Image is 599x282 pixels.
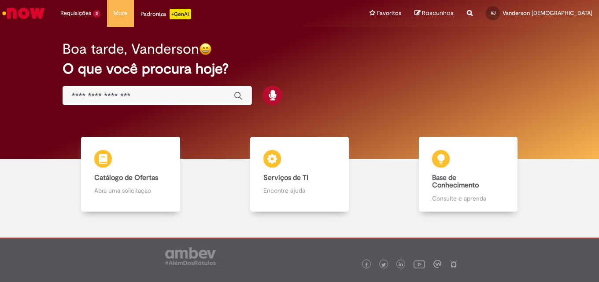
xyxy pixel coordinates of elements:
[381,263,386,267] img: logo_footer_twitter.png
[263,186,336,195] p: Encontre ajuda
[377,9,401,18] span: Favoritos
[63,41,199,57] h2: Boa tarde, Vanderson
[63,61,536,77] h2: O que você procura hoje?
[491,10,495,16] span: VJ
[165,247,216,265] img: logo_footer_ambev_rotulo_gray.png
[414,258,425,270] img: logo_footer_youtube.png
[141,9,191,19] div: Padroniza
[46,137,215,212] a: Catálogo de Ofertas Abra uma solicitação
[432,194,504,203] p: Consulte e aprenda
[94,186,166,195] p: Abra uma solicitação
[422,9,454,17] span: Rascunhos
[199,43,212,55] img: happy-face.png
[450,260,458,268] img: logo_footer_naosei.png
[1,4,46,22] img: ServiceNow
[94,173,158,182] b: Catálogo de Ofertas
[503,9,592,17] span: Vanderson [DEMOGRAPHIC_DATA]
[364,263,369,267] img: logo_footer_facebook.png
[263,173,308,182] b: Serviços de TI
[384,137,553,212] a: Base de Conhecimento Consulte e aprenda
[399,262,403,267] img: logo_footer_linkedin.png
[432,173,479,190] b: Base de Conhecimento
[93,10,100,18] span: 2
[114,9,127,18] span: More
[433,260,441,268] img: logo_footer_workplace.png
[414,9,454,18] a: Rascunhos
[60,9,91,18] span: Requisições
[215,137,384,212] a: Serviços de TI Encontre ajuda
[170,9,191,19] p: +GenAi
